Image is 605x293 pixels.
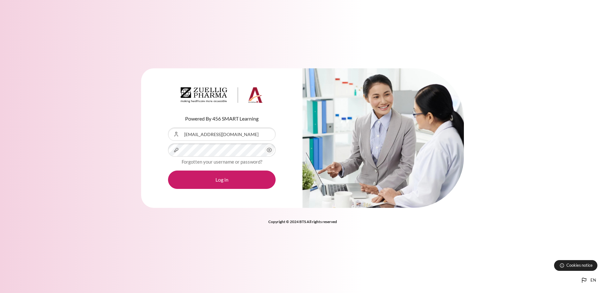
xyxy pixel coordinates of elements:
[268,219,337,224] strong: Copyright © 2024 BTS All rights reserved
[168,115,276,122] p: Powered By 456 SMART Learning
[590,277,596,284] span: en
[578,274,599,287] button: Languages
[566,262,593,268] span: Cookies notice
[181,87,263,103] img: Architeck
[182,159,262,165] a: Forgotten your username or password?
[168,128,276,141] input: Username or Email Address
[181,87,263,106] a: Architeck
[168,171,276,189] button: Log in
[554,260,597,271] button: Cookies notice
